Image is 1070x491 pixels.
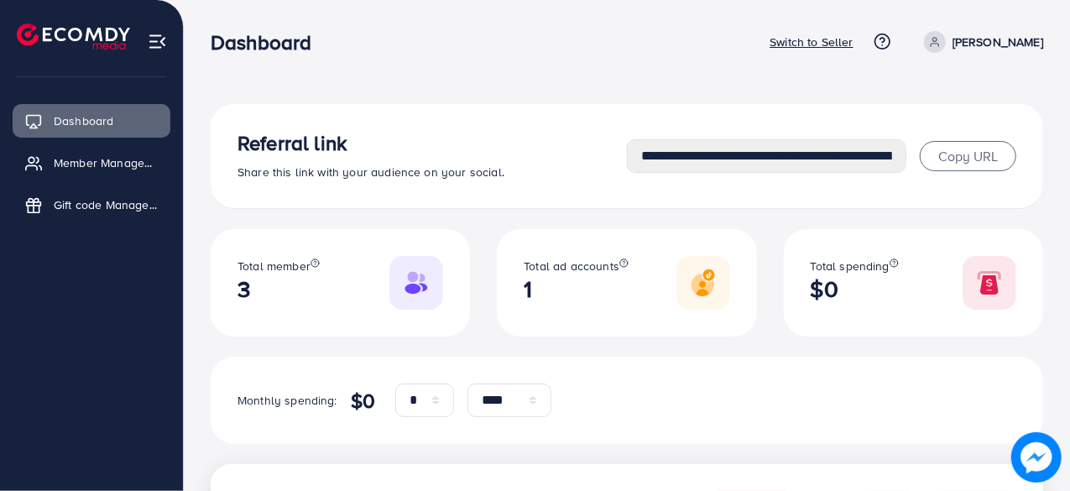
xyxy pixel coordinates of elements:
[938,147,998,165] span: Copy URL
[524,275,629,303] h2: 1
[920,141,1016,171] button: Copy URL
[17,24,130,50] img: logo
[811,275,899,303] h2: $0
[1011,432,1061,482] img: image
[237,164,504,180] span: Share this link with your audience on your social.
[54,154,158,171] span: Member Management
[237,258,311,274] span: Total member
[524,258,619,274] span: Total ad accounts
[770,32,853,52] p: Switch to Seller
[389,256,443,310] img: Responsive image
[13,188,170,222] a: Gift code Management
[237,131,627,155] h3: Referral link
[237,275,320,303] h2: 3
[351,389,375,413] h4: $0
[237,390,337,410] p: Monthly spending:
[54,196,158,213] span: Gift code Management
[953,32,1043,52] p: [PERSON_NAME]
[917,31,1043,53] a: [PERSON_NAME]
[963,256,1016,310] img: Responsive image
[676,256,730,310] img: Responsive image
[13,146,170,180] a: Member Management
[54,112,113,129] span: Dashboard
[13,104,170,138] a: Dashboard
[211,30,325,55] h3: Dashboard
[811,258,890,274] span: Total spending
[148,32,167,51] img: menu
